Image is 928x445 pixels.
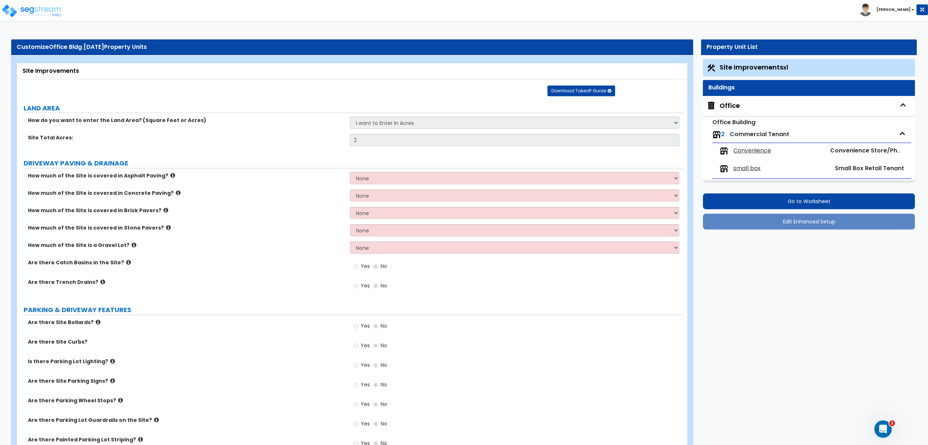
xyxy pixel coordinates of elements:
[138,437,143,442] i: click for more info!
[373,420,378,428] input: No
[28,207,344,214] label: How much of the Site is covered in Brick Pavers?
[361,361,370,369] span: Yes
[720,101,740,110] div: Office
[353,420,358,428] input: Yes
[381,420,387,427] span: No
[707,63,716,73] img: Construction.png
[874,420,892,438] iframe: Intercom live chat
[361,420,370,427] span: Yes
[28,224,344,231] label: How much of the Site is covered in Stone Pavers?
[353,381,358,389] input: Yes
[361,381,370,388] span: Yes
[733,147,771,155] span: Convenience
[24,305,683,315] label: PARKING & DRIVEWAY FEATURES
[373,361,378,369] input: No
[730,130,789,138] span: Commercial Tenant
[783,64,788,71] small: x1
[96,319,100,325] i: click for more info!
[373,400,378,408] input: No
[176,190,181,196] i: click for more info!
[373,322,378,330] input: No
[100,279,105,285] i: click for more info!
[835,164,904,172] span: Small Box Retail Tenant
[118,398,123,403] i: click for more info!
[381,400,387,408] span: No
[132,242,136,248] i: click for more info!
[110,378,115,383] i: click for more info!
[720,147,728,155] img: tenants.png
[28,117,344,124] label: How do you want to enter the Land Area? (Square Feet or Acres)
[381,263,387,270] span: No
[381,322,387,329] span: No
[353,342,358,350] input: Yes
[373,342,378,350] input: No
[28,436,344,443] label: Are there Painted Parking Lot Striping?
[707,43,911,51] div: Property Unit List
[733,164,761,173] span: small box
[889,420,895,426] span: 1
[708,84,910,92] div: Buildings
[859,4,872,16] img: avatar.png
[353,322,358,330] input: Yes
[28,278,344,286] label: Are there Trench Drains?
[24,104,683,113] label: LAND AREA
[28,377,344,385] label: Are there Site Parking Signs?
[28,416,344,424] label: Are there Parking Lot Guardrails on the Site?
[353,400,358,408] input: Yes
[17,43,688,51] div: Customize Property Units
[361,322,370,329] span: Yes
[163,207,168,213] i: click for more info!
[154,417,159,423] i: click for more info!
[720,164,728,173] img: tenants.png
[712,130,721,139] img: tenants.png
[24,159,683,168] label: DRIVEWAY PAVING & DRAINAGE
[703,193,915,209] button: Go to Worksheet
[703,214,915,230] button: Edit Enhanced Setup
[707,101,740,110] span: Office
[28,358,344,365] label: Is there Parking Lot Lighting?
[353,282,358,290] input: Yes
[707,101,716,110] img: building.svg
[373,282,378,290] input: No
[28,172,344,179] label: How much of the Site is covered in Asphalt Paving?
[166,225,171,230] i: click for more info!
[381,381,387,388] span: No
[720,63,788,72] span: Site Improvements
[110,358,115,364] i: click for more info!
[28,338,344,345] label: Are there Site Curbs?
[49,43,104,51] span: Office Bldg [DATE]
[28,242,344,249] label: How much of the Site is a Gravel Lot?
[170,173,175,178] i: click for more info!
[22,67,682,75] div: Site Improvements
[353,263,358,270] input: Yes
[373,381,378,389] input: No
[373,263,378,270] input: No
[381,342,387,349] span: No
[712,118,755,126] small: Office Building
[28,319,344,326] label: Are there Site Bollards?
[381,361,387,369] span: No
[28,134,344,141] label: Site Total Acres:
[361,400,370,408] span: Yes
[361,282,370,289] span: Yes
[28,259,344,266] label: Are there Catch Basins in the Site?
[547,85,615,96] button: Download Takeoff Guide
[721,130,725,138] span: 2
[1,4,63,18] img: logo_pro_r.png
[361,342,370,349] span: Yes
[381,282,387,289] span: No
[877,7,911,12] b: [PERSON_NAME]
[353,361,358,369] input: Yes
[361,263,370,270] span: Yes
[28,189,344,197] label: How much of the Site is covered in Concrete Paving?
[126,260,131,265] i: click for more info!
[551,88,606,94] span: Download Takeoff Guide
[28,397,344,404] label: Are there Parking Wheel Stops?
